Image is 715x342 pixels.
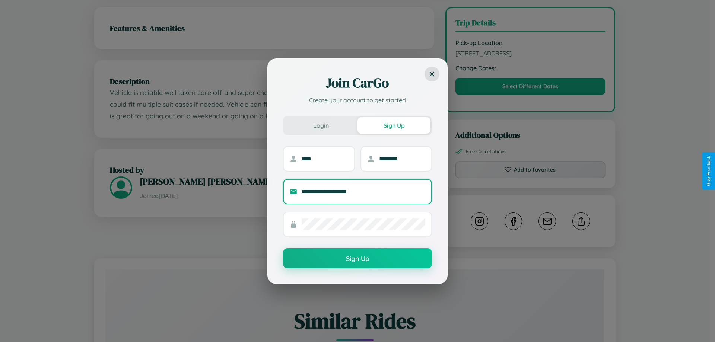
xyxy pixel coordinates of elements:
[706,156,711,186] div: Give Feedback
[283,248,432,268] button: Sign Up
[283,96,432,105] p: Create your account to get started
[283,74,432,92] h2: Join CarGo
[285,117,357,134] button: Login
[357,117,430,134] button: Sign Up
